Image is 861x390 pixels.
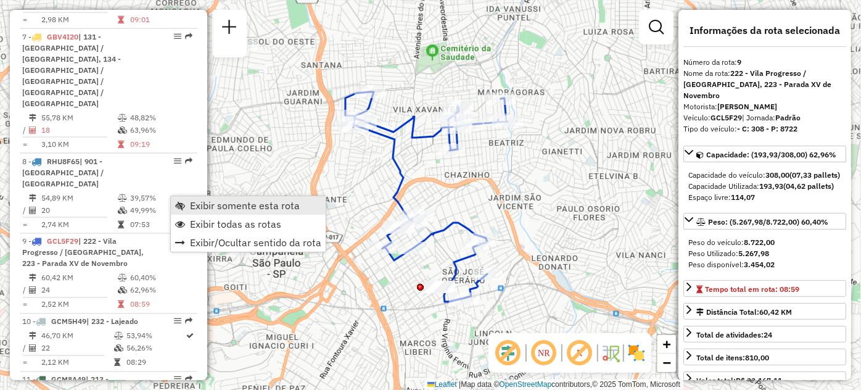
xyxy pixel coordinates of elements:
[783,181,834,191] strong: (04,62 pallets)
[41,138,117,151] td: 3,10 KM
[51,375,86,384] span: GCM8A49
[185,157,192,165] em: Rota exportada
[130,192,192,204] td: 39,57%
[683,232,846,275] div: Peso: (5.267,98/8.722,00) 60,40%
[118,114,127,122] i: % de utilização do peso
[29,194,36,202] i: Distância Total
[174,157,181,165] em: Opções
[736,376,782,385] strong: R$ 33.167,11
[683,280,846,297] a: Tempo total em rota: 08:59
[688,181,841,192] div: Capacidade Utilizada:
[459,380,461,389] span: |
[683,213,846,230] a: Peso: (5.267,98/8.722,00) 60,40%
[130,124,192,136] td: 63,96%
[688,238,775,247] span: Peso do veículo:
[22,157,104,188] span: | 901 - [GEOGRAPHIC_DATA] / [GEOGRAPHIC_DATA]
[683,68,831,100] strong: 222 - Vila Progresso / [GEOGRAPHIC_DATA], 223 - Parada XV de Novembro
[114,345,123,352] i: % de utilização da cubagem
[41,112,117,124] td: 55,78 KM
[29,275,36,282] i: Distância Total
[765,170,789,180] strong: 308,00
[22,284,28,297] td: /
[29,345,36,352] i: Total de Atividades
[29,127,36,134] i: Total de Atividades
[217,15,242,43] a: Nova sessão e pesquisa
[41,272,117,284] td: 60,42 KM
[171,215,326,233] li: Exibir todas as rotas
[22,218,28,231] td: =
[683,112,846,123] div: Veículo:
[424,380,683,390] div: Map data © contributors,© 2025 TomTom, Microsoft
[683,371,846,388] a: Valor total:R$ 33.167,11
[114,359,120,367] i: Tempo total em rota
[41,330,113,342] td: 46,70 KM
[47,237,78,246] span: GCL5F29
[187,333,194,340] i: Rota otimizada
[41,284,117,297] td: 24
[41,14,117,26] td: 2,98 KM
[130,138,192,151] td: 09:19
[705,284,799,294] span: Tempo total em rota: 08:59
[118,127,127,134] i: % de utilização da cubagem
[126,330,186,342] td: 53,94%
[185,33,192,40] em: Rota exportada
[130,14,192,26] td: 09:01
[683,349,846,365] a: Total de itens:810,00
[41,299,117,311] td: 2,52 KM
[47,157,80,166] span: RHU8F65
[683,68,846,101] div: Nome da rota:
[174,33,181,40] em: Opções
[190,238,321,247] span: Exibir/Ocultar sentido da rota
[174,318,181,325] em: Opções
[41,218,117,231] td: 2,74 KM
[22,32,121,108] span: 7 -
[657,354,676,372] a: Zoom out
[22,138,28,151] td: =
[22,14,28,26] td: =
[744,260,775,269] strong: 3.454,02
[126,342,186,355] td: 56,26%
[789,170,840,180] strong: (07,33 pallets)
[708,217,828,226] span: Peso: (5.267,98/8.722,00) 60,40%
[742,113,801,122] span: | Jornada:
[185,376,192,383] em: Rota exportada
[130,204,192,217] td: 49,99%
[29,114,36,122] i: Distância Total
[663,336,671,352] span: +
[29,207,36,214] i: Total de Atividades
[737,124,797,133] strong: - C: 308 - P: 8722
[696,330,772,339] span: Total de atividades:
[41,342,113,355] td: 22
[22,32,121,108] span: | 131 - [GEOGRAPHIC_DATA] / [GEOGRAPHIC_DATA], 134 - [GEOGRAPHIC_DATA] / [GEOGRAPHIC_DATA] / [GEO...
[51,317,86,326] span: GCM5H49
[737,57,741,67] strong: 9
[696,375,782,386] div: Valor total:
[130,299,192,311] td: 08:59
[126,357,186,369] td: 08:29
[22,342,28,355] td: /
[764,330,772,339] strong: 24
[22,157,104,188] span: 8 -
[627,343,646,363] img: Exibir/Ocultar setores
[706,150,836,159] span: Capacidade: (193,93/308,00) 62,96%
[118,207,127,214] i: % de utilização da cubagem
[174,376,181,383] em: Opções
[185,318,192,325] em: Rota exportada
[424,281,455,293] div: Atividade não roteirizada - SERV SEMPRE COMERCIO
[601,343,620,363] img: Fluxo de ruas
[171,233,326,252] li: Exibir/Ocultar sentido da rota
[22,237,144,268] span: 9 -
[663,355,671,370] span: −
[745,353,769,362] strong: 810,00
[644,15,669,39] a: Exibir filtros
[22,237,144,268] span: | 222 - Vila Progresso / [GEOGRAPHIC_DATA], 223 - Parada XV de Novembro
[688,248,841,259] div: Peso Utilizado:
[118,141,124,148] i: Tempo total em rota
[118,194,127,202] i: % de utilização do peso
[683,165,846,208] div: Capacidade: (193,93/308,00) 62,96%
[22,204,28,217] td: /
[683,303,846,320] a: Distância Total:60,42 KM
[29,333,36,340] i: Distância Total
[688,192,841,203] div: Espaço livre:
[500,380,552,389] a: OpenStreetMap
